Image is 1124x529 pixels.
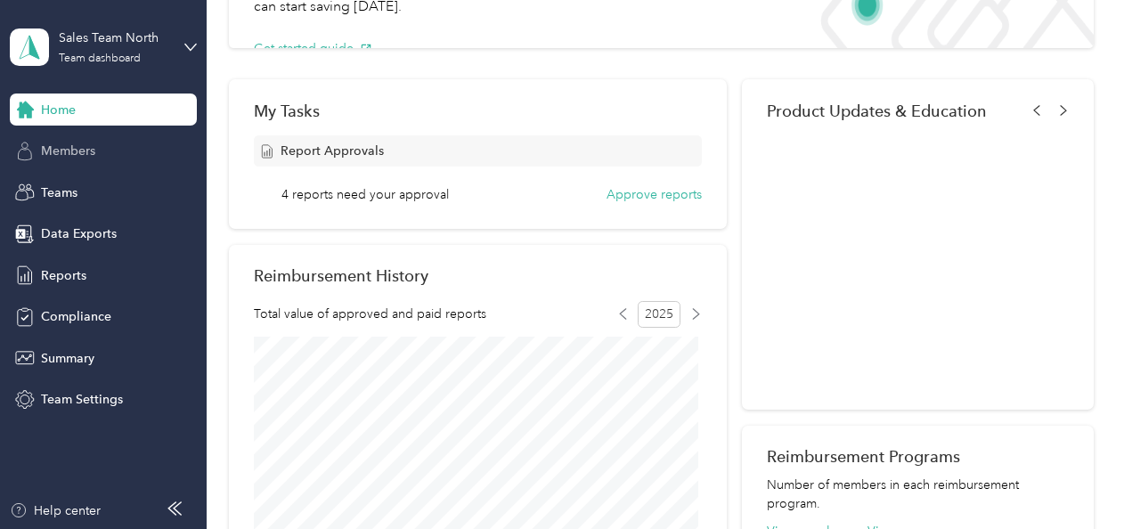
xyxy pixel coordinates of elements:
span: 4 reports need your approval [281,185,449,204]
span: 2025 [638,301,680,328]
span: Teams [41,183,77,202]
span: Product Updates & Education [767,102,987,120]
span: Summary [41,349,94,368]
span: Home [41,101,76,119]
span: Report Approvals [281,142,384,160]
button: Help center [10,501,101,520]
h2: Reimbursement Programs [767,447,1068,466]
div: My Tasks [254,102,702,120]
h2: Reimbursement History [254,266,428,285]
button: Approve reports [607,185,702,204]
span: Total value of approved and paid reports [254,305,486,323]
p: Number of members in each reimbursement program. [767,476,1068,513]
span: Team Settings [41,390,123,409]
button: Get started guide [254,39,372,58]
iframe: Everlance-gr Chat Button Frame [1024,429,1124,529]
div: Sales Team North [59,28,170,47]
span: Members [41,142,95,160]
span: Reports [41,266,86,285]
span: Compliance [41,307,111,326]
span: Data Exports [41,224,117,243]
div: Team dashboard [59,53,141,64]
